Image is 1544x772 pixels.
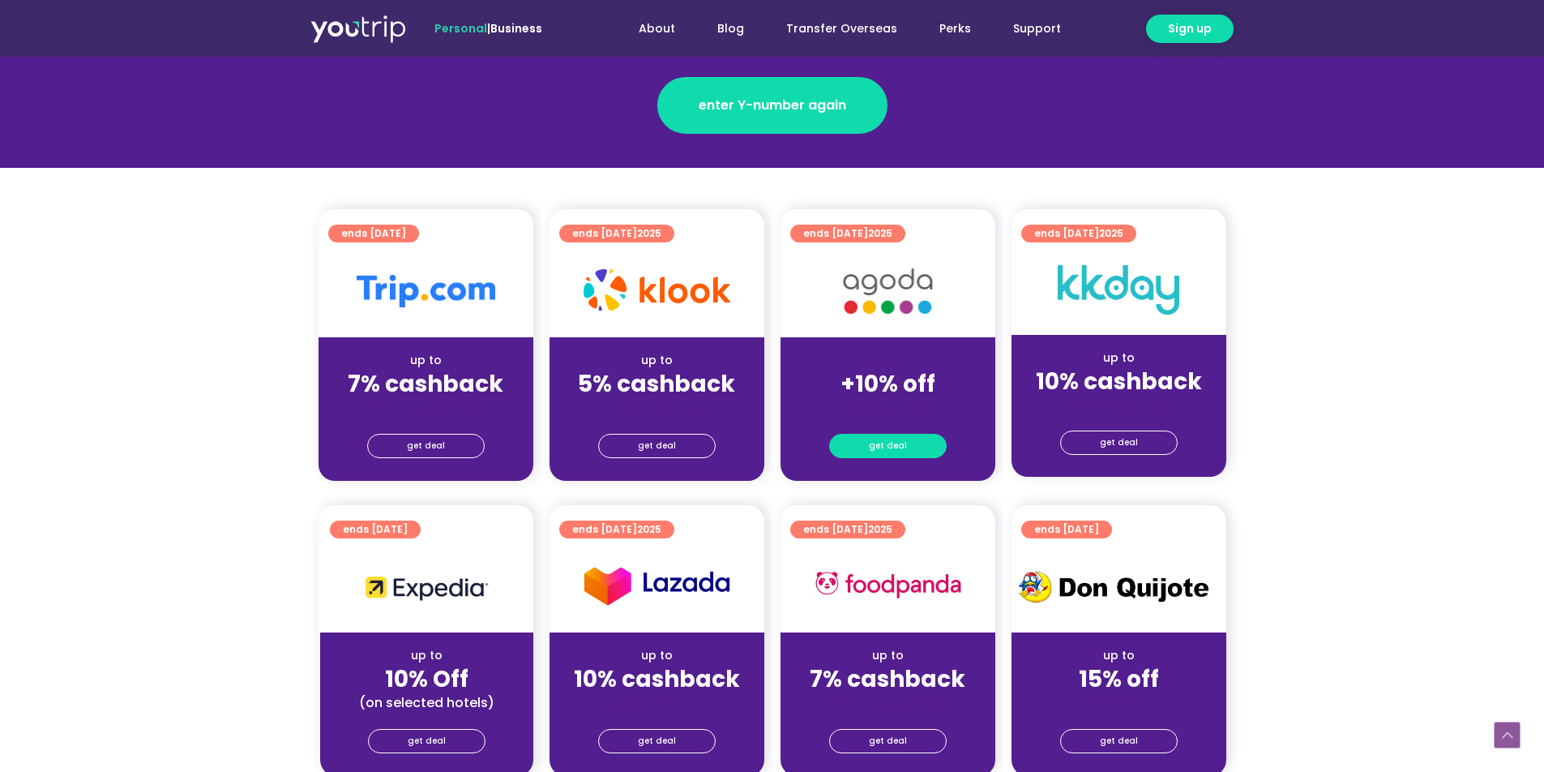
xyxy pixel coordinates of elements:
span: get deal [407,435,445,457]
div: (for stays only) [1024,694,1213,711]
a: Business [490,20,542,36]
a: get deal [598,434,716,458]
a: ends [DATE]2025 [790,225,905,242]
span: Sign up [1168,20,1212,37]
div: up to [1024,647,1213,664]
strong: 5% cashback [578,368,735,400]
div: up to [1024,350,1213,367]
div: up to [793,647,982,664]
strong: 7% cashback [810,663,965,695]
span: ends [DATE] [803,521,892,538]
span: 2025 [1099,226,1123,240]
strong: 10% cashback [1036,366,1202,397]
strong: 10% cashback [574,663,740,695]
a: get deal [1060,431,1178,455]
div: (for stays only) [562,694,751,711]
span: get deal [638,435,676,457]
span: 2025 [868,522,892,536]
a: ends [DATE] [328,225,419,242]
a: ends [DATE] [1021,521,1112,538]
strong: 7% cashback [348,368,503,400]
span: enter Y-number again [699,96,846,115]
a: get deal [368,729,485,753]
span: get deal [638,730,676,753]
span: 2025 [868,226,892,240]
a: get deal [367,434,485,458]
span: | [434,20,542,36]
a: ends [DATE]2025 [559,225,674,242]
div: up to [562,352,751,369]
span: ends [DATE] [572,225,661,242]
span: 2025 [637,522,661,536]
a: Sign up [1146,15,1234,43]
span: ends [DATE] [1034,521,1099,538]
div: (for stays only) [1024,397,1213,414]
span: get deal [408,730,446,753]
span: ends [DATE] [803,225,892,242]
a: get deal [829,434,947,458]
div: (on selected hotels) [333,694,520,711]
a: Transfer Overseas [765,14,918,44]
a: Perks [918,14,992,44]
span: Personal [434,20,487,36]
a: Blog [696,14,765,44]
a: ends [DATE]2025 [790,521,905,538]
a: get deal [829,729,947,753]
a: ends [DATE]2025 [1021,225,1136,242]
span: up to [873,352,903,368]
a: About [618,14,696,44]
div: up to [562,647,751,664]
span: get deal [869,730,907,753]
nav: Menu [586,14,1082,44]
div: up to [333,647,520,664]
div: (for stays only) [331,399,520,416]
span: ends [DATE] [341,225,406,242]
div: (for stays only) [793,694,982,711]
div: up to [331,352,520,369]
span: ends [DATE] [1034,225,1123,242]
a: get deal [598,729,716,753]
span: get deal [1100,730,1138,753]
div: (for stays only) [562,399,751,416]
span: get deal [1100,431,1138,454]
div: (for stays only) [793,399,982,416]
a: ends [DATE]2025 [559,521,674,538]
a: enter Y-number again [657,77,887,134]
span: ends [DATE] [343,521,408,538]
a: Support [992,14,1082,44]
strong: 10% Off [385,663,468,695]
strong: +10% off [840,368,935,400]
span: 2025 [637,226,661,240]
span: get deal [869,435,907,457]
a: get deal [1060,729,1178,753]
strong: 15% off [1079,663,1159,695]
a: ends [DATE] [330,521,421,538]
span: ends [DATE] [572,521,661,538]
